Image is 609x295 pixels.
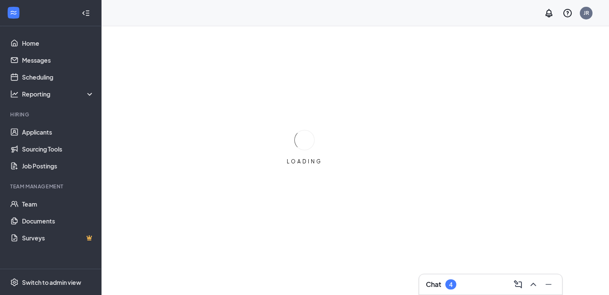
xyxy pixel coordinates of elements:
[426,280,441,289] h3: Chat
[22,69,94,85] a: Scheduling
[22,196,94,212] a: Team
[544,8,554,18] svg: Notifications
[22,90,95,98] div: Reporting
[528,279,538,289] svg: ChevronUp
[543,279,554,289] svg: Minimize
[22,229,94,246] a: SurveysCrown
[22,141,94,157] a: Sourcing Tools
[22,212,94,229] a: Documents
[10,278,19,287] svg: Settings
[542,278,555,291] button: Minimize
[513,279,523,289] svg: ComposeMessage
[10,90,19,98] svg: Analysis
[22,124,94,141] a: Applicants
[527,278,540,291] button: ChevronUp
[511,278,525,291] button: ComposeMessage
[22,35,94,52] a: Home
[584,9,589,17] div: JR
[82,9,90,17] svg: Collapse
[449,281,453,288] div: 4
[22,278,81,287] div: Switch to admin view
[562,8,573,18] svg: QuestionInfo
[283,158,326,165] div: LOADING
[22,52,94,69] a: Messages
[10,183,93,190] div: Team Management
[22,157,94,174] a: Job Postings
[9,8,18,17] svg: WorkstreamLogo
[10,111,93,118] div: Hiring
